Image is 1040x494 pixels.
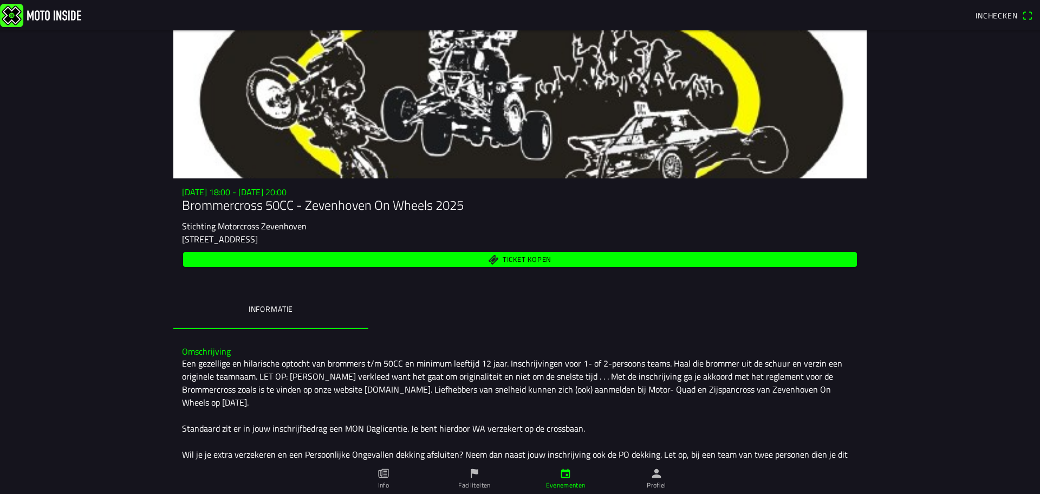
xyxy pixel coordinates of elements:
[182,233,258,246] ion-text: [STREET_ADDRESS]
[503,256,551,263] span: Ticket kopen
[546,480,586,490] ion-label: Evenementen
[560,467,571,479] ion-icon: calendar
[469,467,480,479] ion-icon: flag
[249,303,293,315] ion-label: Informatie
[458,480,490,490] ion-label: Faciliteiten
[976,10,1018,21] span: Inchecken
[378,467,389,479] ion-icon: paper
[378,480,389,490] ion-label: Info
[182,357,858,474] div: Een gezellige en hilarische optocht van brommers t/m 50CC en minimum leeftijd 12 jaar. Inschrijvi...
[647,480,666,490] ion-label: Profiel
[970,6,1038,24] a: Incheckenqr scanner
[182,197,858,213] h1: Brommercross 50CC - Zevenhoven On Wheels 2025
[182,347,858,357] h3: Omschrijving
[651,467,662,479] ion-icon: person
[182,187,858,197] h3: [DATE] 18:00 - [DATE] 20:00
[182,220,307,233] ion-text: Stichting Motorcross Zevenhoven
